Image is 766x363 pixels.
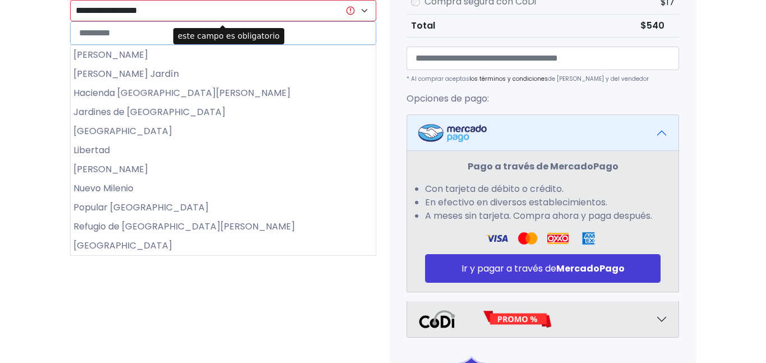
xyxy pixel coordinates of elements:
li: Con tarjeta de débito o crédito. [425,182,661,196]
a: los términos y condiciones [469,75,548,83]
li: [PERSON_NAME] [71,160,376,179]
li: Refugio de [GEOGRAPHIC_DATA][PERSON_NAME] [71,217,376,236]
img: Mercadopago Logo [418,124,487,142]
li: En efectivo en diversos establecimientos. [425,196,661,209]
li: A meses sin tarjeta. Compra ahora y paga después. [425,209,661,223]
img: Visa Logo [486,232,507,245]
li: [GEOGRAPHIC_DATA] [71,122,376,141]
li: Jardines de [GEOGRAPHIC_DATA] [71,103,376,122]
p: * Al comprar aceptas de [PERSON_NAME] y del vendedor [407,75,679,83]
div: este campo es obligatorio [173,28,284,44]
li: [PERSON_NAME] Jardín [71,65,376,84]
li: Libertad [71,141,376,160]
button: Ir y pagar a través deMercadoPago [425,254,661,283]
p: Opciones de pago: [407,92,679,105]
li: Popular [GEOGRAPHIC_DATA] [71,198,376,217]
strong: Pago a través de MercadoPago [468,160,619,173]
strong: MercadoPago [556,262,625,275]
td: $540 [636,14,679,37]
img: Promo [483,310,552,328]
img: Oxxo Logo [547,232,569,245]
li: Nuevo Milenio [71,179,376,198]
li: [GEOGRAPHIC_DATA] [71,236,376,255]
li: [PERSON_NAME] [71,45,376,65]
li: Hacienda [GEOGRAPHIC_DATA][PERSON_NAME] [71,84,376,103]
img: Codi Logo [418,310,456,328]
th: Total [407,14,636,37]
img: Visa Logo [517,232,538,245]
img: Amex Logo [578,232,599,245]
